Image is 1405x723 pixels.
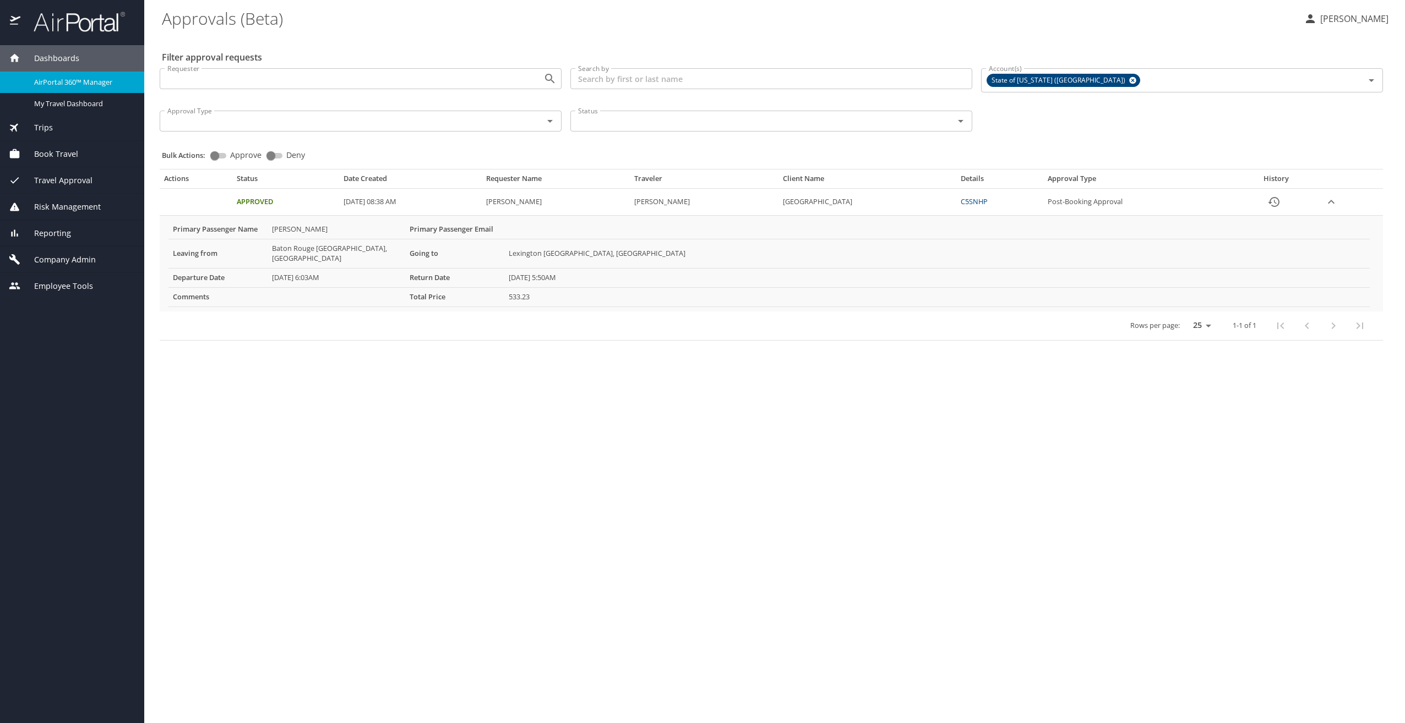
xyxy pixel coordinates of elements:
[21,11,125,32] img: airportal-logo.png
[20,52,79,64] span: Dashboards
[405,287,504,306] th: Total Price
[630,189,778,216] td: [PERSON_NAME]
[1323,194,1339,210] button: expand row
[1299,9,1393,29] button: [PERSON_NAME]
[1233,174,1319,188] th: History
[778,174,957,188] th: Client Name
[232,174,339,188] th: Status
[542,71,558,86] button: Open
[1184,317,1215,333] select: rows per page
[162,150,214,160] p: Bulk Actions:
[1261,189,1287,215] button: History
[504,239,1370,268] td: Lexington [GEOGRAPHIC_DATA], [GEOGRAPHIC_DATA]
[20,201,101,213] span: Risk Management
[20,122,53,134] span: Trips
[168,239,268,268] th: Leaving from
[160,174,232,188] th: Actions
[268,268,405,287] td: [DATE] 6:03AM
[339,174,482,188] th: Date Created
[20,280,93,292] span: Employee Tools
[482,189,630,216] td: [PERSON_NAME]
[778,189,957,216] td: [GEOGRAPHIC_DATA]
[168,287,268,306] th: Comments
[10,11,21,32] img: icon-airportal.png
[34,98,131,109] span: My Travel Dashboard
[1317,12,1388,25] p: [PERSON_NAME]
[405,268,504,287] th: Return Date
[1043,189,1233,216] td: Post-Booking Approval
[20,227,71,239] span: Reporting
[405,239,504,268] th: Going to
[168,220,268,239] th: Primary Passenger Name
[1364,73,1379,88] button: Open
[570,68,972,89] input: Search by first or last name
[504,287,1370,306] td: 533.23
[162,1,1295,35] h1: Approvals (Beta)
[232,189,339,216] td: Approved
[987,75,1132,86] span: State of [US_STATE] ([GEOGRAPHIC_DATA])
[504,268,1370,287] td: [DATE] 5:50AM
[230,151,262,159] span: Approve
[482,174,630,188] th: Requester Name
[339,189,482,216] td: [DATE] 08:38 AM
[268,220,405,239] td: [PERSON_NAME]
[987,74,1140,87] div: State of [US_STATE] ([GEOGRAPHIC_DATA])
[20,174,92,187] span: Travel Approval
[542,113,558,129] button: Open
[34,77,131,87] span: AirPortal 360™ Manager
[1130,322,1180,329] p: Rows per page:
[956,174,1043,188] th: Details
[405,220,504,239] th: Primary Passenger Email
[268,239,405,268] td: Baton Rouge [GEOGRAPHIC_DATA], [GEOGRAPHIC_DATA]
[1043,174,1233,188] th: Approval Type
[168,268,268,287] th: Departure Date
[1233,322,1256,329] p: 1-1 of 1
[630,174,778,188] th: Traveler
[961,196,988,206] a: C5SNHP
[286,151,305,159] span: Deny
[160,174,1383,340] table: Approval table
[20,148,78,160] span: Book Travel
[162,48,262,66] h2: Filter approval requests
[168,220,1370,307] table: More info for approvals
[953,113,968,129] button: Open
[20,254,96,266] span: Company Admin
